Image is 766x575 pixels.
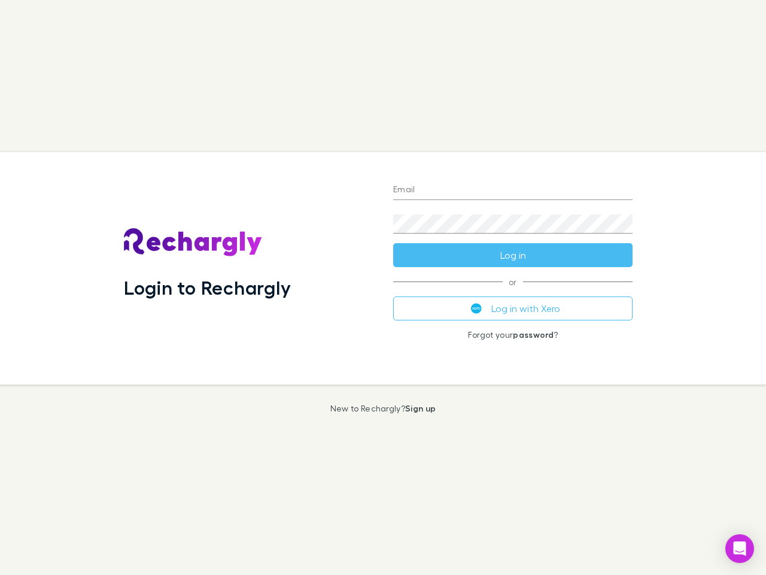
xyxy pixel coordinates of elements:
button: Log in with Xero [393,296,633,320]
h1: Login to Rechargly [124,276,291,299]
p: Forgot your ? [393,330,633,340]
a: Sign up [405,403,436,413]
button: Log in [393,243,633,267]
img: Xero's logo [471,303,482,314]
div: Open Intercom Messenger [725,534,754,563]
span: or [393,282,633,282]
p: New to Rechargly? [330,404,436,413]
img: Rechargly's Logo [124,228,263,257]
a: password [513,329,554,340]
